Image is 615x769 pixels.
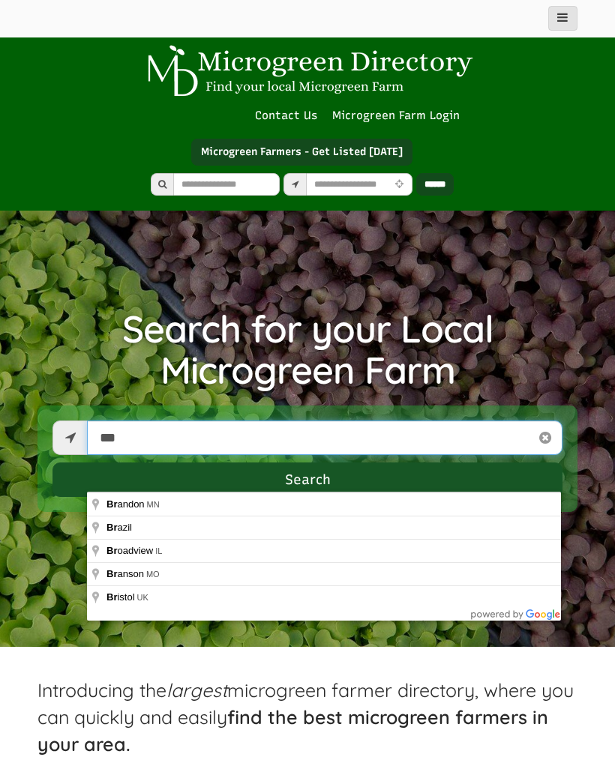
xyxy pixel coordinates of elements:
[191,139,412,166] a: Microgreen Farmers - Get Listed [DATE]
[106,568,146,579] span: anson
[139,45,476,97] img: Microgreen Directory
[106,591,117,603] span: Br
[106,498,117,510] span: Br
[37,308,577,390] h1: Search for your Local Microgreen Farm
[106,545,117,556] span: Br
[166,678,227,702] em: largest
[106,522,117,533] span: Br
[106,568,117,579] span: Br
[37,705,548,756] strong: find the best microgreen farmers in your area.
[106,591,137,603] span: istol
[37,678,574,755] span: Introducing the microgreen farmer directory, where you can quickly and easily
[52,462,562,497] button: Search
[548,6,577,31] button: main_menu
[155,546,162,555] span: IL
[332,108,467,124] a: Microgreen Farm Login
[247,108,325,124] a: Contact Us
[106,545,155,556] span: oadview
[137,593,148,602] span: UK
[391,180,407,190] i: Use Current Location
[106,522,134,533] span: azil
[146,570,160,579] span: MO
[147,500,160,509] span: MN
[106,498,147,510] span: andon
